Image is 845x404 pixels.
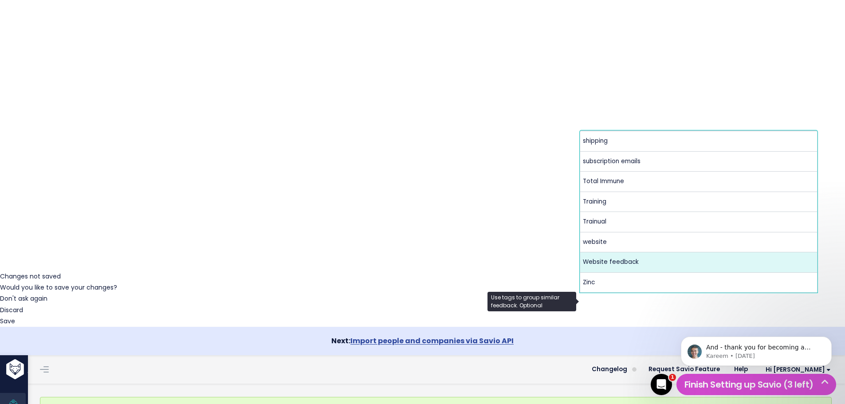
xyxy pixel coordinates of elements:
iframe: Intercom notifications message [668,318,845,380]
span: Trainual [583,217,606,226]
span: website [583,238,607,246]
span: 1 [669,374,676,381]
span: Website feedback [583,258,639,266]
h5: Finish Setting up Savio (3 left) [680,378,832,391]
span: Zinc [583,278,595,286]
span: subscription emails [583,157,641,165]
span: Changelog [592,366,627,373]
img: logo-white.9d6f32f41409.svg [4,359,73,379]
a: Import people and companies via Savio API [350,336,514,346]
span: Training [583,197,606,206]
a: Request Savio Feature [641,363,727,376]
span: Total Immune [583,177,624,185]
span: shipping [583,137,608,145]
div: Use tags to group similar feedback. Optional [487,292,576,311]
strong: Next: [331,336,514,346]
iframe: Intercom live chat [651,374,672,395]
